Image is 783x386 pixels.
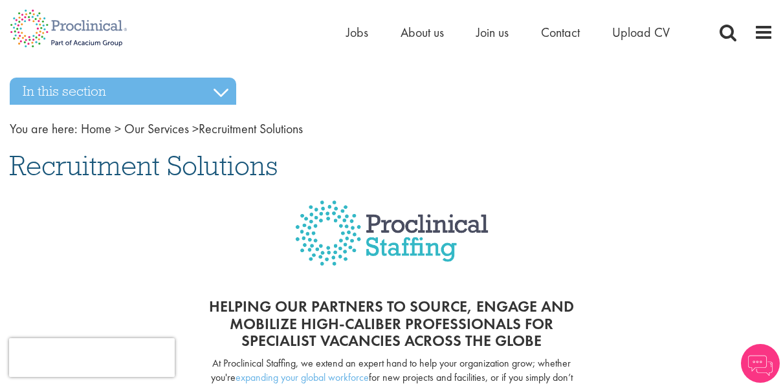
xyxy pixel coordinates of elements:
[476,24,509,41] a: Join us
[81,120,303,137] span: Recruitment Solutions
[124,120,189,137] a: breadcrumb link to Our Services
[236,370,369,384] a: expanding your global workforce
[741,344,780,383] img: Chatbot
[10,120,78,137] span: You are here:
[9,338,175,377] iframe: reCAPTCHA
[115,120,121,137] span: >
[206,298,578,349] h2: Helping our partners to source, engage and mobilize high-caliber professionals for specialist vac...
[401,24,444,41] a: About us
[192,120,199,137] span: >
[541,24,580,41] a: Contact
[346,24,368,41] a: Jobs
[612,24,670,41] a: Upload CV
[81,120,111,137] a: breadcrumb link to Home
[295,200,489,285] img: Proclinical Staffing
[10,78,236,105] h3: In this section
[10,148,278,183] span: Recruitment Solutions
